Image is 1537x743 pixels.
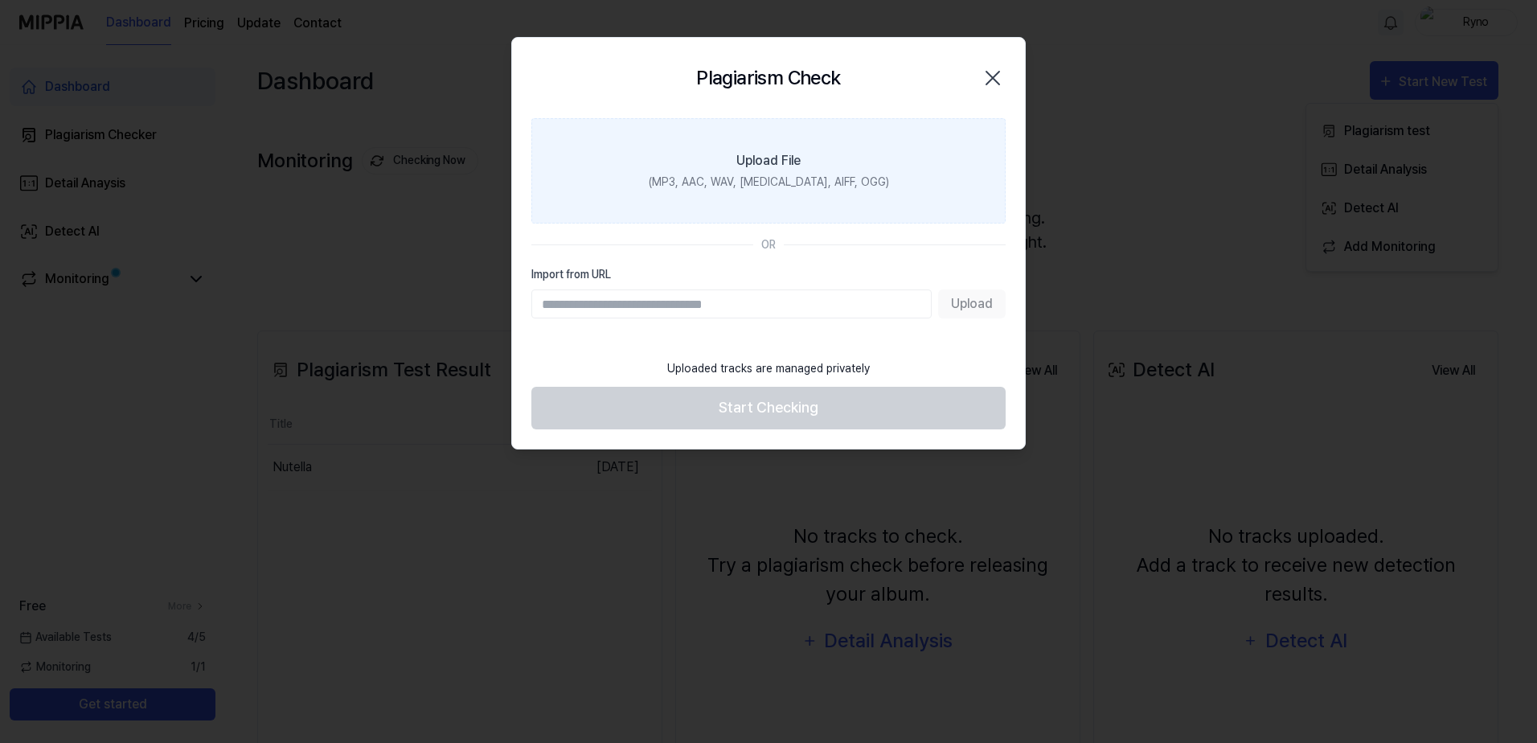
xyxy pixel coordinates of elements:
div: Upload File [736,151,801,170]
div: (MP3, AAC, WAV, [MEDICAL_DATA], AIFF, OGG) [649,174,889,191]
h2: Plagiarism Check [696,64,840,92]
div: OR [761,236,776,253]
div: Uploaded tracks are managed privately [658,351,879,387]
label: Import from URL [531,266,1006,283]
